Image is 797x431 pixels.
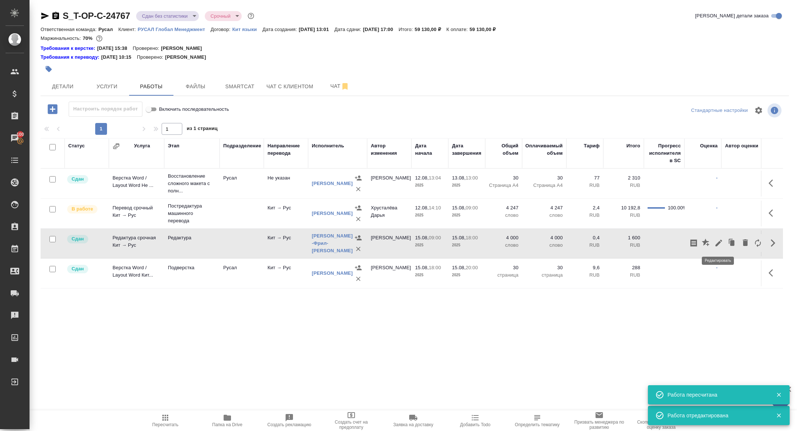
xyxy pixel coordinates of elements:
[51,11,60,20] button: Скопировать ссылку
[41,27,99,32] p: Ответственная команда:
[353,232,364,243] button: Назначить
[118,27,138,32] p: Клиент:
[134,82,169,91] span: Работы
[570,204,600,212] p: 2,4
[341,82,349,91] svg: Отписаться
[415,242,445,249] p: 2025
[415,265,429,270] p: 15.08,
[466,265,478,270] p: 20:00
[466,205,478,211] p: 09:00
[68,142,85,150] div: Статус
[264,171,308,196] td: Не указан
[515,422,559,427] span: Определить тематику
[264,260,308,286] td: Кит → Рус
[264,201,308,226] td: Кит → Рус
[334,27,363,32] p: Дата сдачи:
[299,27,335,32] p: [DATE] 13:01
[353,213,364,225] button: Удалить
[415,27,446,32] p: 59 130,00 ₽
[232,27,262,32] p: Кит языки
[353,172,364,184] button: Назначить
[134,410,196,431] button: Пересчитать
[41,45,97,52] a: Требования к верстке:
[452,212,482,219] p: 2025
[764,234,782,252] button: Скрыть кнопки
[570,242,600,249] p: RUB
[607,204,640,212] p: 10 192,8
[371,142,408,157] div: Автор изменения
[136,11,199,21] div: Сдан без статистики
[460,422,490,427] span: Добавить Todo
[466,235,478,240] p: 18:00
[94,34,104,43] button: 14678.80 RUB;
[526,204,563,212] p: 4 247
[526,264,563,271] p: 30
[42,102,63,117] button: Добавить работу
[168,172,216,195] p: Восстановление сложного макета с полн...
[109,201,164,226] td: Перевод срочный Кит → Рус
[506,410,568,431] button: Определить тематику
[700,234,713,252] button: Добавить оценку
[489,242,518,249] p: слово
[630,410,692,431] button: Скопировать ссылку на оценку заказа
[668,204,681,212] div: 100.00%
[211,27,232,32] p: Договор:
[607,271,640,279] p: RUB
[109,260,164,286] td: Верстка Word / Layout Word Кит...
[429,235,441,240] p: 09:00
[716,175,718,181] a: -
[312,211,353,216] a: [PERSON_NAME]
[393,422,433,427] span: Заявка на доставку
[220,260,264,286] td: Русал
[525,142,563,157] div: Оплачиваемый объем
[627,142,640,150] div: Итого
[570,271,600,279] p: RUB
[607,234,640,242] p: 1 600
[526,174,563,182] p: 30
[607,242,640,249] p: RUB
[138,27,211,32] p: РУСАЛ Глобал Менеджмент
[764,264,782,282] button: Здесь прячутся важные кнопки
[72,235,84,243] p: Сдан
[168,202,216,225] p: Постредактура машинного перевода
[771,412,786,419] button: Закрыть
[66,174,105,184] div: Менеджер проверил работу исполнителя, передает ее на следующий этап
[489,264,518,271] p: 30
[570,264,600,271] p: 9,6
[41,35,83,41] p: Маржинальность:
[452,235,466,240] p: 15.08,
[767,103,783,117] span: Посмотреть информацию
[133,45,161,52] p: Проверено:
[320,410,382,431] button: Создать счет на предоплату
[469,27,501,32] p: 59 130,00 ₽
[687,234,700,252] button: Скопировать мини-бриф
[266,82,313,91] span: Чат с клиентом
[138,26,211,32] a: РУСАЛ Глобал Менеджмент
[363,27,399,32] p: [DATE] 17:00
[178,82,213,91] span: Файлы
[45,82,80,91] span: Детали
[570,174,600,182] p: 77
[689,105,750,116] div: split button
[196,410,258,431] button: Папка на Drive
[489,182,518,189] p: Страница А4
[415,235,429,240] p: 15.08,
[648,142,681,164] div: Прогресс исполнителя в SC
[429,265,441,270] p: 18:00
[325,420,378,430] span: Создать счет на предоплату
[526,212,563,219] p: слово
[41,54,101,61] a: Требования к переводу:
[584,142,600,150] div: Тариф
[750,102,767,119] span: Настроить таблицу
[109,230,164,256] td: Редактура срочная Кит → Рус
[165,54,211,61] p: [PERSON_NAME]
[353,202,364,213] button: Назначить
[99,27,118,32] p: Русал
[83,35,94,41] p: 70%
[168,142,179,150] div: Этап
[258,410,320,431] button: Создать рекламацию
[220,171,264,196] td: Русал
[526,271,563,279] p: страница
[222,82,258,91] span: Smartcat
[161,45,207,52] p: [PERSON_NAME]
